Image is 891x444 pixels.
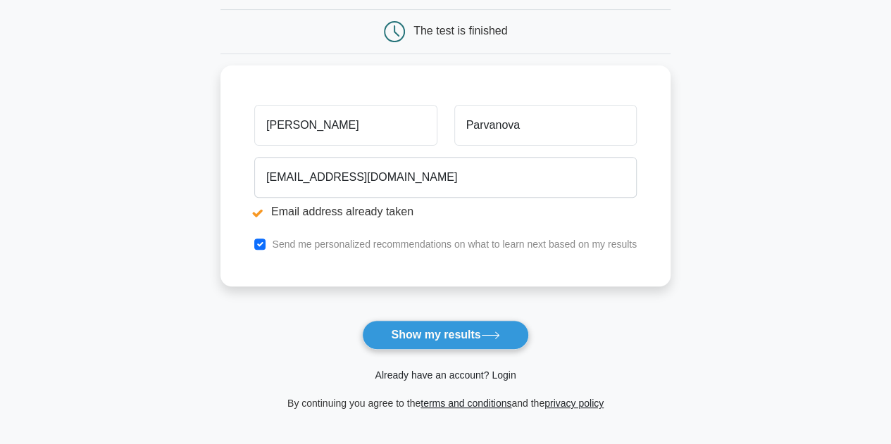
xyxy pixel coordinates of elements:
a: privacy policy [544,398,604,409]
a: Already have an account? Login [375,369,516,381]
button: Show my results [362,320,528,350]
input: Email [254,157,637,198]
input: First name [254,105,437,146]
label: Send me personalized recommendations on what to learn next based on my results [272,239,637,250]
li: Email address already taken [254,203,637,220]
a: terms and conditions [420,398,511,409]
div: The test is finished [413,25,507,37]
input: Last name [454,105,637,146]
div: By continuing you agree to the and the [212,395,679,412]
